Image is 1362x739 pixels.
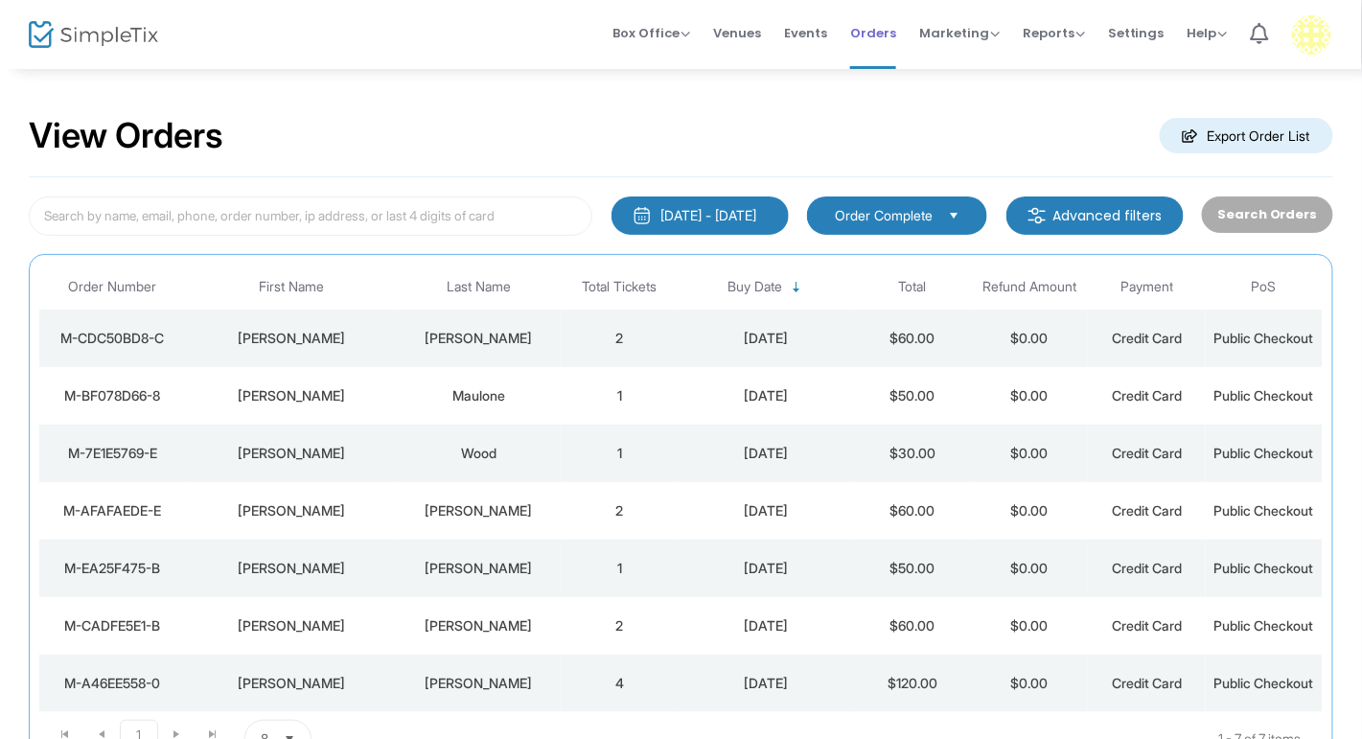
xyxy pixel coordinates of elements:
td: $0.00 [971,655,1088,712]
td: $0.00 [971,540,1088,597]
span: Payment [1120,279,1173,295]
span: Public Checkout [1214,330,1314,346]
span: Help [1188,24,1228,42]
td: 2 [561,310,678,367]
div: M-7E1E5769-E [44,444,181,463]
td: $0.00 [971,597,1088,655]
div: 9/3/2025 [682,674,848,693]
div: Cynthia [191,674,392,693]
span: Order Complete [835,206,933,225]
td: 4 [561,655,678,712]
td: $60.00 [854,310,971,367]
span: Box Office [612,24,690,42]
div: Maulone [402,386,556,405]
div: Rizzi [402,559,556,578]
th: Refund Amount [971,265,1088,310]
div: M-BF078D66-8 [44,386,181,405]
div: 9/4/2025 [682,616,848,635]
th: Total Tickets [561,265,678,310]
div: Hein [402,616,556,635]
div: M-CDC50BD8-C [44,329,181,348]
div: Zuk [402,329,556,348]
div: Andy [191,444,392,463]
div: M-AFAFAEDE-E [44,501,181,520]
td: $60.00 [854,482,971,540]
div: 9/5/2025 [682,444,848,463]
div: M-A46EE558-0 [44,674,181,693]
div: 9/5/2025 [682,559,848,578]
td: $0.00 [971,425,1088,482]
span: Order Number [68,279,156,295]
div: [DATE] - [DATE] [661,206,757,225]
span: Credit Card [1112,330,1182,346]
span: Events [784,9,827,58]
span: Credit Card [1112,502,1182,519]
td: $0.00 [971,310,1088,367]
span: Sortable [789,280,804,295]
span: Public Checkout [1214,560,1314,576]
span: Reports [1023,24,1085,42]
span: Settings [1108,9,1165,58]
span: First Name [259,279,324,295]
div: 9/9/2025 [682,386,848,405]
td: $50.00 [854,367,971,425]
span: Marketing [919,24,1000,42]
h2: View Orders [29,115,223,157]
span: Orders [850,9,896,58]
img: filter [1027,206,1047,225]
span: Public Checkout [1214,675,1314,691]
span: Credit Card [1112,617,1182,634]
button: [DATE] - [DATE] [612,196,789,235]
td: $0.00 [971,482,1088,540]
span: Credit Card [1112,445,1182,461]
span: Public Checkout [1214,387,1314,404]
span: Credit Card [1112,560,1182,576]
td: $120.00 [854,655,971,712]
span: Credit Card [1112,675,1182,691]
span: Public Checkout [1214,502,1314,519]
td: $60.00 [854,597,971,655]
td: $0.00 [971,367,1088,425]
div: M-EA25F475-B [44,559,181,578]
m-button: Export Order List [1160,118,1333,153]
td: 1 [561,540,678,597]
div: M-CADFE5E1-B [44,616,181,635]
img: monthly [633,206,652,225]
div: Natalie [191,559,392,578]
div: Matthew [191,386,392,405]
td: $30.00 [854,425,971,482]
button: Select [940,205,967,226]
div: Karl [191,501,392,520]
span: PoS [1252,279,1277,295]
div: Rosanne [191,329,392,348]
td: 2 [561,597,678,655]
span: Buy Date [727,279,782,295]
div: 9/5/2025 [682,501,848,520]
span: Credit Card [1112,387,1182,404]
div: Jennifer [191,616,392,635]
span: Last Name [447,279,511,295]
input: Search by name, email, phone, order number, ip address, or last 4 digits of card [29,196,592,236]
div: 9/10/2025 [682,329,848,348]
td: 1 [561,367,678,425]
span: Venues [713,9,761,58]
td: 2 [561,482,678,540]
div: Lomonico [402,674,556,693]
span: Public Checkout [1214,617,1314,634]
div: Rickert [402,501,556,520]
m-button: Advanced filters [1006,196,1184,235]
span: Public Checkout [1214,445,1314,461]
div: Data table [39,265,1323,712]
td: 1 [561,425,678,482]
div: Wood [402,444,556,463]
td: $50.00 [854,540,971,597]
th: Total [854,265,971,310]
